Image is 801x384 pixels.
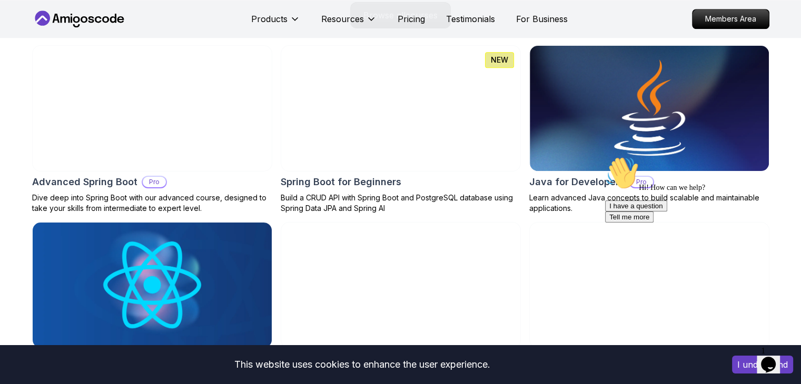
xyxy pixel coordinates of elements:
[33,46,272,171] img: Advanced Spring Boot card
[4,48,66,59] button: I have a question
[529,193,769,214] p: Learn advanced Java concepts to build scalable and maintainable applications.
[692,9,769,29] a: Members Area
[491,55,508,65] p: NEW
[281,46,520,171] img: Spring Boot for Beginners card
[281,193,521,214] p: Build a CRUD API with Spring Boot and PostgreSQL database using Spring Data JPA and Spring AI
[32,193,272,214] p: Dive deep into Spring Boot with our advanced course, designed to take your skills from intermedia...
[530,46,769,171] img: Java for Developers card
[32,175,137,189] h2: Advanced Spring Boot
[281,223,520,348] img: Spring AI card
[693,9,769,28] p: Members Area
[4,4,194,70] div: 👋Hi! How can we help?I have a questionTell me more
[757,342,790,373] iframe: chat widget
[251,13,288,25] p: Products
[446,13,495,25] a: Testimonials
[321,13,377,34] button: Resources
[601,152,790,337] iframe: chat widget
[529,45,769,214] a: Java for Developers cardJava for DevelopersProLearn advanced Java concepts to build scalable and ...
[732,356,793,373] button: Accept cookies
[143,177,166,187] p: Pro
[251,13,300,34] button: Products
[516,13,568,25] a: For Business
[4,32,104,39] span: Hi! How can we help?
[4,4,38,38] img: :wave:
[4,59,53,70] button: Tell me more
[529,175,625,189] h2: Java for Developers
[281,45,521,214] a: Spring Boot for Beginners cardNEWSpring Boot for BeginnersBuild a CRUD API with Spring Boot and P...
[398,13,425,25] a: Pricing
[8,353,716,376] div: This website uses cookies to enhance the user experience.
[530,223,769,348] img: SQL and Databases Fundamentals card
[32,45,272,214] a: Advanced Spring Boot cardAdvanced Spring BootProDive deep into Spring Boot with our advanced cour...
[321,13,364,25] p: Resources
[281,175,401,189] h2: Spring Boot for Beginners
[33,223,272,348] img: React JS Developer Guide card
